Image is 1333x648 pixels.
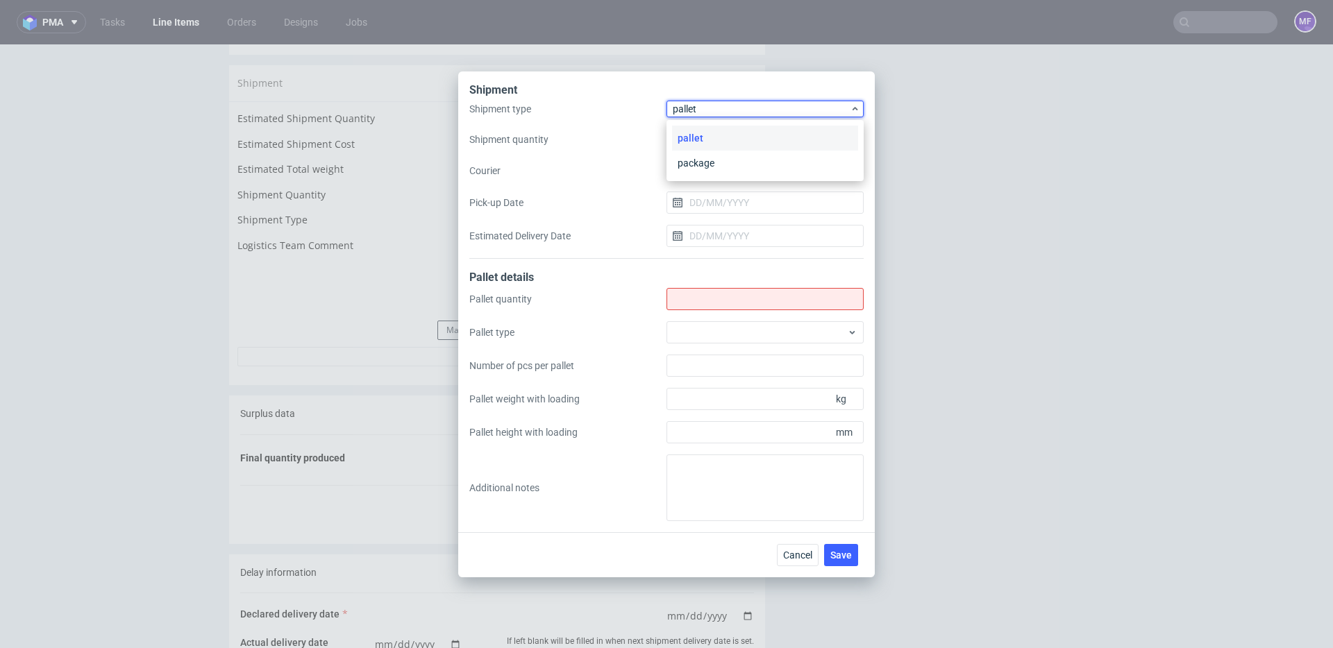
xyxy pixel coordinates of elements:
span: Save [830,550,852,560]
label: Pick-up Date [469,196,666,210]
span: Final quantity produced [240,408,345,419]
span: Declared delivery date [240,564,339,575]
label: Pallet quantity [469,292,666,306]
div: Pallet details [469,270,864,288]
td: Shipment Quantity [237,142,492,168]
div: Shipment [229,21,765,57]
td: 500.0 kg [492,117,757,142]
span: Delay information [240,522,317,534]
input: DD/MM/YYYY [666,225,864,247]
label: Pallet weight with loading [469,392,666,406]
span: mm [833,423,861,442]
span: units [705,409,739,423]
button: Mark as shipped manually [437,276,557,296]
label: Courier [469,164,666,178]
span: Surplus data [240,364,295,375]
div: Shipment [469,83,864,101]
span: Cancel [783,550,812,560]
td: Estimated Shipment Cost [237,92,492,117]
td: Logistics Team Comment [237,193,492,224]
button: Cancel [777,544,819,566]
div: package [672,151,858,176]
span: If left blank will be filled in when next shipment delivery date is set. [507,591,754,608]
label: Shipment quantity [469,133,666,146]
span: Actual delivery date [240,592,328,604]
button: Manage shipments [664,29,757,49]
span: kg [833,389,861,409]
button: Save [824,544,858,566]
input: DD/MM/YYYY [666,191,864,214]
div: pallet [672,126,858,151]
label: Estimated Delivery Date [469,229,666,243]
label: Shipment type [469,102,666,116]
td: 2 pallets [492,66,757,92]
label: Number of pcs per pallet [469,359,666,373]
td: Estimated Shipment Quantity [237,66,492,92]
button: Update [682,229,757,248]
label: Additional notes [469,481,666,495]
td: Shipment Type [237,167,492,193]
span: pallet [673,102,850,116]
label: Pallet type [469,325,666,339]
button: Showdetails [237,302,757,322]
td: package [492,167,757,193]
td: Estimated Total weight [237,117,492,142]
td: 732.35 PLN [492,92,757,117]
td: 2 [492,142,757,168]
label: Pallet height with loading [469,425,666,439]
